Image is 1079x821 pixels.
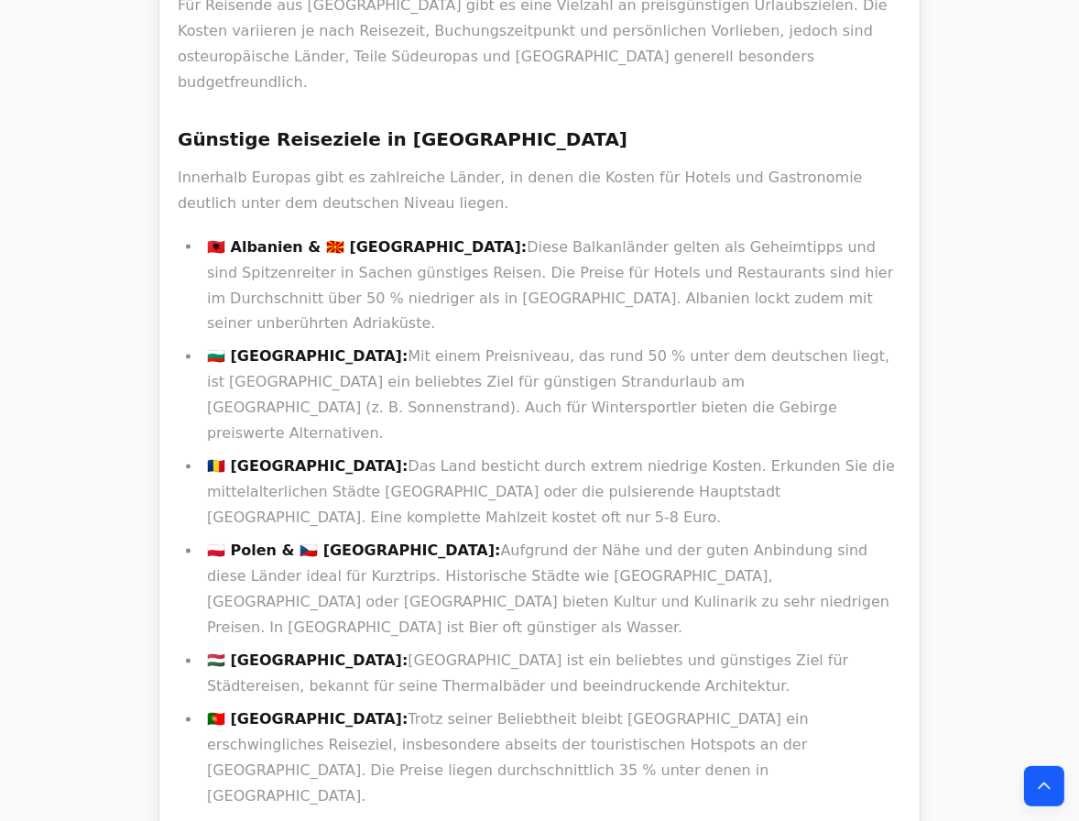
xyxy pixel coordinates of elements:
li: Trotz seiner Beliebtheit bleibt [GEOGRAPHIC_DATA] ein erschwingliches Reiseziel, insbesondere abs... [202,707,901,810]
strong: 🇭🇺 [GEOGRAPHIC_DATA]: [207,652,408,670]
li: Das Land besticht durch extrem niedrige Kosten. Erkunden Sie die mittelalterlichen Städte [GEOGRA... [202,454,901,531]
strong: 🇦🇱 Albanien & 🇲🇰 [GEOGRAPHIC_DATA]: [207,238,527,256]
strong: 🇧🇬 [GEOGRAPHIC_DATA]: [207,348,408,366]
p: Innerhalb Europas gibt es zahlreiche Länder, in denen die Kosten für Hotels und Gastronomie deutl... [178,165,901,216]
button: Back to top [1024,766,1064,806]
strong: 🇷🇴 [GEOGRAPHIC_DATA]: [207,458,408,476]
li: [GEOGRAPHIC_DATA] ist ein beliebtes und günstiges Ziel für Städtereisen, bekannt für seine Therma... [202,649,901,700]
strong: 🇵🇱 Polen & 🇨🇿 [GEOGRAPHIC_DATA]: [207,542,501,560]
h3: Günstige Reiseziele in [GEOGRAPHIC_DATA] [178,125,901,154]
li: Mit einem Preisniveau, das rund 50 % unter dem deutschen liegt, ist [GEOGRAPHIC_DATA] ein beliebt... [202,345,901,447]
strong: 🇵🇹 [GEOGRAPHIC_DATA]: [207,711,408,728]
li: Aufgrund der Nähe und der guten Anbindung sind diese Länder ideal für Kurztrips. Historische Städ... [202,539,901,641]
li: Diese Balkanländer gelten als Geheimtipps und sind Spitzenreiter in Sachen günstiges Reisen. Die ... [202,235,901,337]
